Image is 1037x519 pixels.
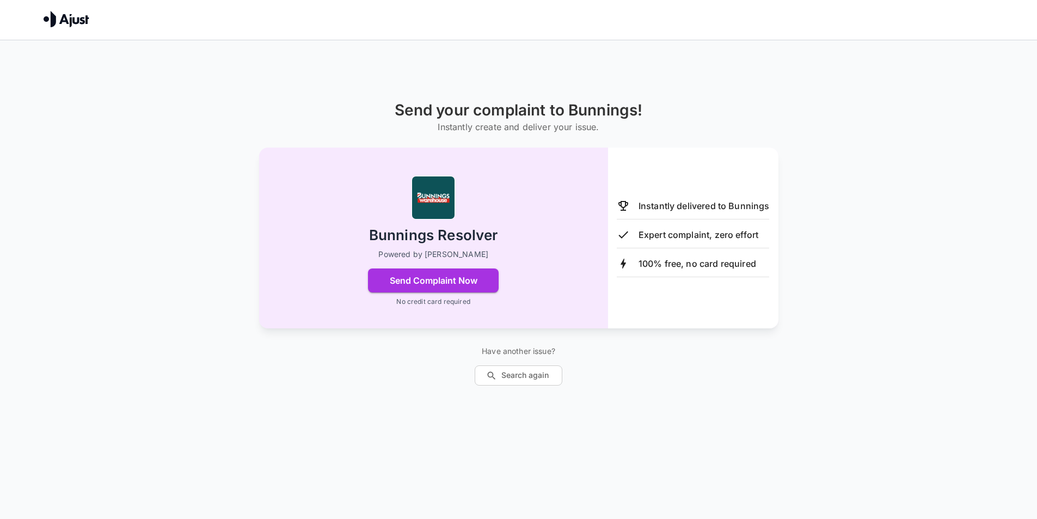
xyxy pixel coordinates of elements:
h1: Send your complaint to Bunnings! [395,101,643,119]
p: Powered by [PERSON_NAME] [378,249,488,260]
h6: Instantly create and deliver your issue. [395,119,643,135]
img: Bunnings [412,176,455,219]
p: 100% free, no card required [639,257,756,270]
p: Have another issue? [475,346,562,357]
h2: Bunnings Resolver [369,226,498,245]
p: Instantly delivered to Bunnings [639,199,770,212]
p: Expert complaint, zero effort [639,228,758,241]
button: Search again [475,365,562,386]
p: No credit card required [396,297,470,307]
img: Ajust [44,11,89,27]
button: Send Complaint Now [368,268,499,292]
